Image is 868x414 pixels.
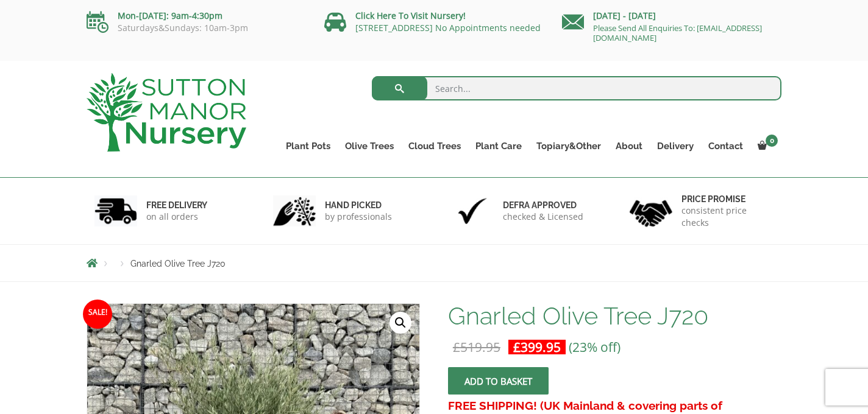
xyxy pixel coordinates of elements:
a: Contact [701,138,750,155]
span: Sale! [83,300,112,329]
a: 0 [750,138,781,155]
span: (23% off) [569,339,621,356]
span: £ [453,339,460,356]
p: on all orders [146,211,207,223]
a: Cloud Trees [401,138,468,155]
p: [DATE] - [DATE] [562,9,781,23]
p: checked & Licensed [503,211,583,223]
a: Plant Care [468,138,529,155]
a: Delivery [650,138,701,155]
h6: hand picked [325,200,392,211]
a: Please Send All Enquiries To: [EMAIL_ADDRESS][DOMAIN_NAME] [593,23,762,43]
p: Mon-[DATE]: 9am-4:30pm [87,9,306,23]
a: Plant Pots [279,138,338,155]
img: 2.jpg [273,195,316,226]
a: About [608,138,650,155]
a: View full-screen image gallery [390,312,411,334]
p: Saturdays&Sundays: 10am-3pm [87,23,306,33]
span: £ [513,339,521,356]
p: by professionals [325,211,392,223]
img: 4.jpg [630,192,672,230]
nav: Breadcrumbs [87,258,781,268]
a: Click Here To Visit Nursery! [355,10,466,21]
span: Gnarled Olive Tree J720 [130,259,226,268]
bdi: 399.95 [513,339,561,356]
button: Add to basket [448,367,549,395]
h6: Price promise [681,194,774,205]
h1: Gnarled Olive Tree J720 [448,303,781,329]
img: 1.jpg [94,195,137,226]
p: consistent price checks [681,205,774,229]
a: [STREET_ADDRESS] No Appointments needed [355,22,541,33]
h6: Defra approved [503,200,583,211]
h6: FREE DELIVERY [146,200,207,211]
input: Search... [372,76,782,100]
a: Topiary&Other [529,138,608,155]
bdi: 519.95 [453,339,500,356]
img: logo [87,73,246,152]
img: 3.jpg [451,195,494,226]
a: Olive Trees [338,138,401,155]
span: 0 [766,135,778,147]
